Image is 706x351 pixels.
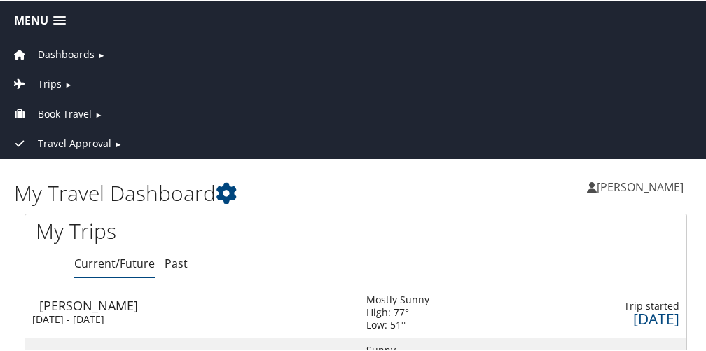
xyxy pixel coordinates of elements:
[39,298,352,310] div: [PERSON_NAME]
[366,305,429,317] div: High: 77°
[366,292,429,305] div: Mostly Sunny
[38,105,92,121] span: Book Travel
[38,75,62,90] span: Trips
[38,135,111,150] span: Travel Approval
[11,76,62,89] a: Trips
[11,46,95,60] a: Dashboards
[515,298,679,311] div: Trip started
[515,311,679,324] div: [DATE]
[38,46,95,61] span: Dashboards
[36,215,345,245] h1: My Trips
[95,108,102,118] span: ►
[74,254,155,270] a: Current/Future
[11,135,111,149] a: Travel Approval
[97,48,105,59] span: ►
[32,312,345,324] div: [DATE] - [DATE]
[14,177,356,207] h1: My Travel Dashboard
[11,106,92,119] a: Book Travel
[7,8,73,31] a: Menu
[114,137,122,148] span: ►
[587,165,698,207] a: [PERSON_NAME]
[366,317,429,330] div: Low: 51°
[165,254,188,270] a: Past
[14,13,48,26] span: Menu
[597,178,684,193] span: [PERSON_NAME]
[64,78,72,88] span: ►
